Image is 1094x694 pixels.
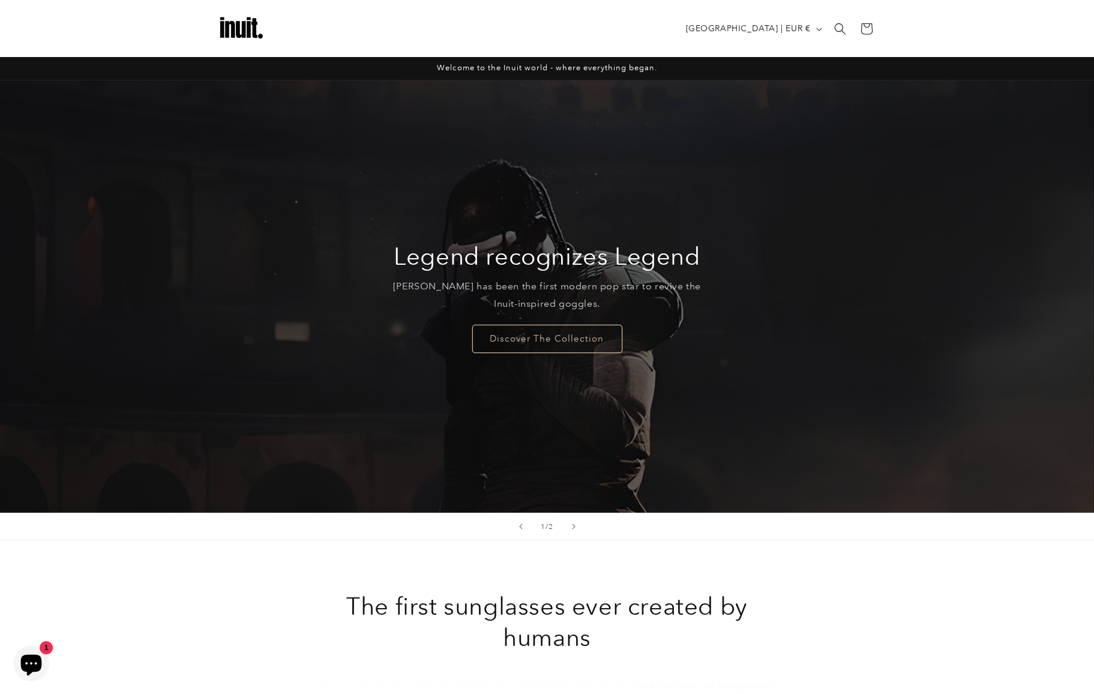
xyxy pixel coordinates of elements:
span: Welcome to the Inuit world - where everything began. [437,63,657,72]
div: Announcement [217,57,877,80]
span: [GEOGRAPHIC_DATA] | EUR € [686,22,811,35]
button: Previous slide [508,513,534,540]
span: 2 [549,520,553,533]
button: [GEOGRAPHIC_DATA] | EUR € [679,17,827,40]
img: Inuit Logo [217,5,265,53]
summary: Search [827,16,853,42]
p: [PERSON_NAME] has been the first modern pop star to revive the Inuit-inspired goggles. [383,278,711,313]
inbox-online-store-chat: Shopify online store chat [10,645,53,684]
strong: the first pair of sunglasses [639,680,773,691]
em: Inuit [428,680,448,691]
h2: Legend recognizes Legend [394,241,700,272]
a: Discover The Collection [472,324,622,352]
span: 1 [541,520,545,533]
button: Next slide [561,513,587,540]
h2: The first sunglasses ever created by humans [313,591,781,653]
span: / [545,520,549,533]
